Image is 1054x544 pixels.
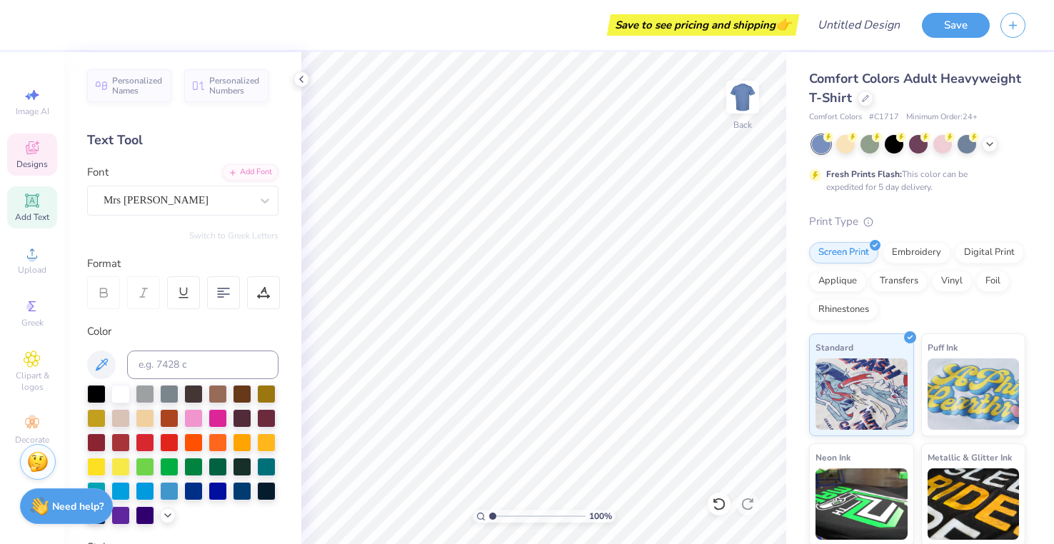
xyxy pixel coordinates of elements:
div: Foil [976,271,1010,292]
div: Color [87,323,278,340]
button: Switch to Greek Letters [189,230,278,241]
img: Neon Ink [815,468,908,540]
div: Screen Print [809,242,878,263]
span: Neon Ink [815,450,850,465]
div: Format [87,256,280,272]
div: Text Tool [87,131,278,150]
span: Puff Ink [928,340,958,355]
div: Back [733,119,752,131]
strong: Fresh Prints Flash: [826,168,902,180]
span: Clipart & logos [7,370,57,393]
span: Upload [18,264,46,276]
span: Personalized Numbers [209,76,260,96]
img: Metallic & Glitter Ink [928,468,1020,540]
img: Back [728,83,757,111]
button: Save [922,13,990,38]
label: Font [87,164,109,181]
span: # C1717 [869,111,899,124]
input: e.g. 7428 c [127,351,278,379]
div: Save to see pricing and shipping [611,14,795,36]
img: Puff Ink [928,358,1020,430]
span: Metallic & Glitter Ink [928,450,1012,465]
strong: Need help? [52,500,104,513]
div: Applique [809,271,866,292]
span: Greek [21,317,44,328]
span: 100 % [589,510,612,523]
span: 👉 [776,16,791,33]
span: Personalized Names [112,76,163,96]
span: Image AI [16,106,49,117]
div: Embroidery [883,242,950,263]
span: Decorate [15,434,49,445]
input: Untitled Design [806,11,911,39]
div: Print Type [809,213,1025,230]
div: Transfers [870,271,928,292]
div: Vinyl [932,271,972,292]
span: Standard [815,340,853,355]
span: Minimum Order: 24 + [906,111,978,124]
img: Standard [815,358,908,430]
span: Comfort Colors Adult Heavyweight T-Shirt [809,70,1021,106]
div: Rhinestones [809,299,878,321]
span: Designs [16,158,48,170]
div: Add Font [222,164,278,181]
span: Comfort Colors [809,111,862,124]
div: This color can be expedited for 5 day delivery. [826,168,1002,193]
span: Add Text [15,211,49,223]
div: Digital Print [955,242,1024,263]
